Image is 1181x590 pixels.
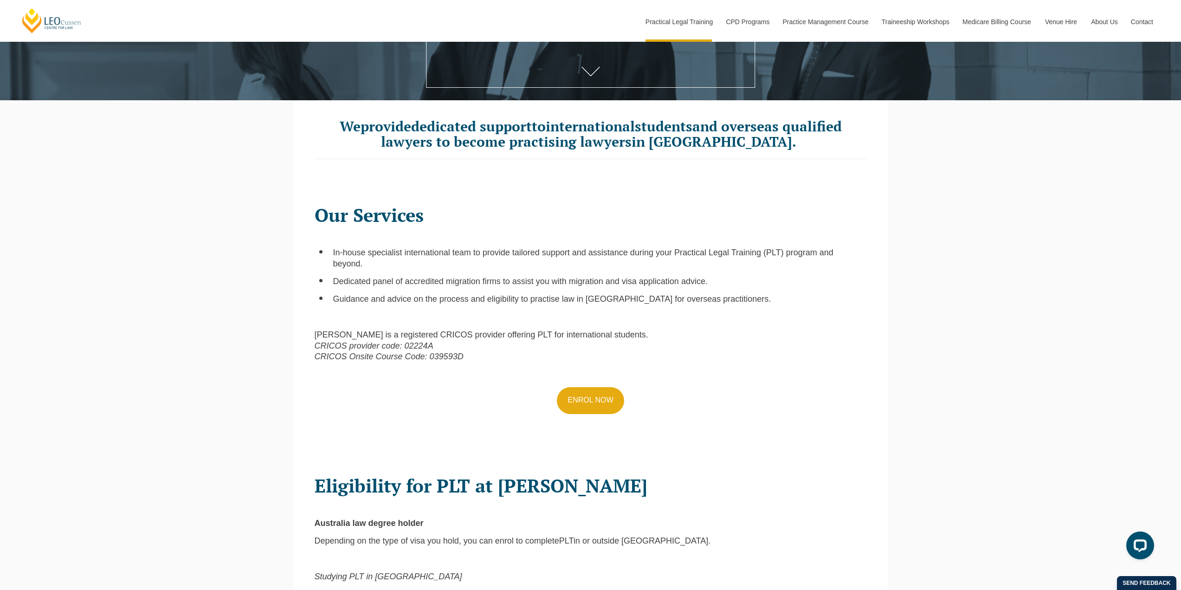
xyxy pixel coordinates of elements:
span: ou can enrol to complete [468,536,559,545]
span: to become practising lawyer [436,132,625,151]
a: ENROL NOW [557,387,624,414]
span: s [625,132,632,151]
span: Guidance and advice on the process and eligibility to practise law in [GEOGRAPHIC_DATA] for overs... [333,294,771,304]
a: Venue Hire [1038,2,1084,42]
span: in or outside [GEOGRAPHIC_DATA]. [574,536,710,545]
em: CRICOS provider code: 02224A [315,341,433,350]
span: [PERSON_NAME] is a registered CRICOS provider offering PLT for international students. [315,330,648,339]
a: Practice Management Course [776,2,875,42]
span: students [635,117,692,136]
span: Dedicated panel of accredited migration firms to assist you with migration and visa application a... [333,277,708,286]
a: Traineeship Workshops [875,2,955,42]
a: Practical Legal Training [639,2,719,42]
a: Contact [1124,2,1160,42]
span: PLT [559,536,574,545]
span: to [532,117,546,136]
a: About Us [1084,2,1124,42]
a: [PERSON_NAME] Centre for Law [21,7,83,34]
span: and overseas qualified lawyers [381,117,842,151]
span: Depending on the type of visa you hold, y [315,536,468,545]
span: We [340,117,361,136]
iframe: LiveChat chat widget [1119,528,1158,567]
span: international [546,117,635,136]
span: Australia law degree holder [315,519,424,528]
a: Medicare Billing Course [955,2,1038,42]
span: Eligibility for PLT at [PERSON_NAME] [315,473,647,498]
a: CPD Programs [719,2,775,42]
span: dedicated support [411,117,532,136]
span: in [GEOGRAPHIC_DATA]. [632,132,796,151]
em: CRICOS Onsite Course Code: 039593D [315,352,464,361]
span: In-house specialist international team to provide tailored support and assistance during your Pra... [333,248,833,268]
span: Our Services [315,202,424,227]
span: provide [361,117,411,136]
span: Studying PLT in [GEOGRAPHIC_DATA] [315,572,462,581]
